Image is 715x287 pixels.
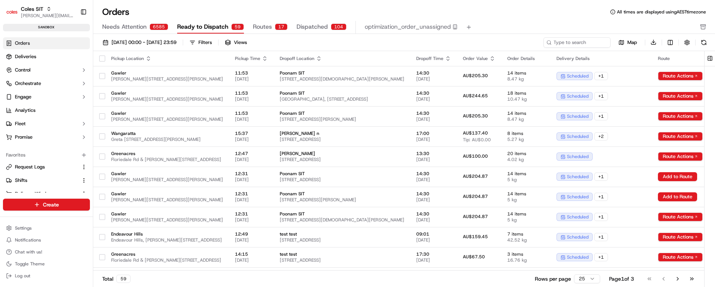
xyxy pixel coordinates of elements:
[416,70,451,76] span: 14:30
[594,112,608,120] div: + 1
[15,108,57,116] span: Knowledge Base
[60,105,123,119] a: 💻API Documentation
[3,37,90,49] a: Orders
[111,211,223,217] span: Gawler
[658,152,703,161] button: Route Actions
[658,253,703,262] button: Route Actions
[416,251,451,257] span: 17:30
[3,161,90,173] button: Request Logs
[416,177,451,183] span: [DATE]
[3,223,90,233] button: Settings
[567,133,589,139] span: scheduled
[280,96,404,102] span: [GEOGRAPHIC_DATA], [STREET_ADDRESS]
[416,151,451,157] span: 13:30
[416,96,451,102] span: [DATE]
[6,177,78,184] a: Shifts
[507,130,545,136] span: 8 items
[280,56,404,61] div: Dropoff Location
[111,130,223,136] span: Wangaratta
[280,76,404,82] span: [STREET_ADDRESS][DEMOGRAPHIC_DATA][PERSON_NAME]
[111,157,223,163] span: Floriedale Rd & [PERSON_NAME][STREET_ADDRESS]
[416,90,451,96] span: 14:30
[70,108,120,116] span: API Documentation
[21,13,74,19] button: [PERSON_NAME][EMAIL_ADDRESS][PERSON_NAME][PERSON_NAME][DOMAIN_NAME]
[416,211,451,217] span: 14:30
[111,76,223,82] span: [PERSON_NAME][STREET_ADDRESS][PERSON_NAME]
[177,22,228,31] span: Ready to Dispatch
[235,191,268,197] span: 12:31
[416,237,451,243] span: [DATE]
[4,105,60,119] a: 📗Knowledge Base
[416,231,451,237] span: 09:01
[15,80,41,87] span: Orchestrate
[25,71,122,79] div: Start new chat
[235,231,268,237] span: 12:49
[617,9,706,15] span: All times are displayed using AEST timezone
[15,225,32,231] span: Settings
[186,37,215,48] button: Filters
[15,237,41,243] span: Notifications
[416,217,451,223] span: [DATE]
[6,6,18,18] img: Coles SIT
[3,64,90,76] button: Control
[507,70,545,76] span: 14 items
[3,24,90,31] div: sandbox
[222,37,250,48] button: Views
[234,39,247,46] span: Views
[3,174,90,186] button: Shifts
[280,151,404,157] span: [PERSON_NAME]
[111,96,223,102] span: [PERSON_NAME][STREET_ADDRESS][PERSON_NAME]
[3,51,90,63] a: Deliveries
[594,193,608,201] div: + 1
[280,197,404,203] span: [STREET_ADDRESS][PERSON_NAME]
[594,213,608,221] div: + 1
[416,130,451,136] span: 17:00
[280,217,404,223] span: [STREET_ADDRESS][DEMOGRAPHIC_DATA][PERSON_NAME]
[235,237,268,243] span: [DATE]
[3,131,90,143] button: Promise
[567,73,589,79] span: scheduled
[3,259,90,269] button: Toggle Theme
[3,199,90,211] button: Create
[609,275,634,283] div: Page 1 of 3
[111,191,223,197] span: Gawler
[3,247,90,257] button: Chat with us!
[280,177,404,183] span: [STREET_ADDRESS]
[235,171,268,177] span: 12:31
[21,5,43,13] span: Coles SIT
[507,96,545,102] span: 10.47 kg
[567,174,589,180] span: scheduled
[416,157,451,163] span: [DATE]
[463,93,488,99] span: AU$244.65
[235,217,268,223] span: [DATE]
[658,112,703,121] button: Route Actions
[112,39,176,46] span: [DATE] 00:00 - [DATE] 23:59
[15,177,27,184] span: Shifts
[116,275,131,283] div: 59
[15,134,32,141] span: Promise
[3,235,90,245] button: Notifications
[567,93,589,99] span: scheduled
[275,23,288,30] div: 17
[3,104,90,116] a: Analytics
[463,130,488,136] span: AU$137.40
[463,214,488,220] span: AU$204.87
[102,275,131,283] div: Total
[235,110,268,116] span: 11:53
[198,39,212,46] div: Filters
[535,275,571,283] p: Rows per page
[658,72,703,81] button: Route Actions
[416,56,451,61] div: Dropoff Time
[507,177,545,183] span: 5 kg
[3,3,77,21] button: Coles SITColes SIT[PERSON_NAME][EMAIL_ADDRESS][PERSON_NAME][PERSON_NAME][DOMAIN_NAME]
[365,22,451,31] span: optimization_order_unassigned
[658,212,703,221] button: Route Actions
[235,157,268,163] span: [DATE]
[15,40,30,47] span: Orders
[507,110,545,116] span: 14 items
[594,92,608,100] div: + 1
[15,190,55,197] span: Delivery Windows
[507,197,545,203] span: 5 kg
[280,136,404,142] span: [STREET_ADDRESS]
[280,231,404,237] span: test test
